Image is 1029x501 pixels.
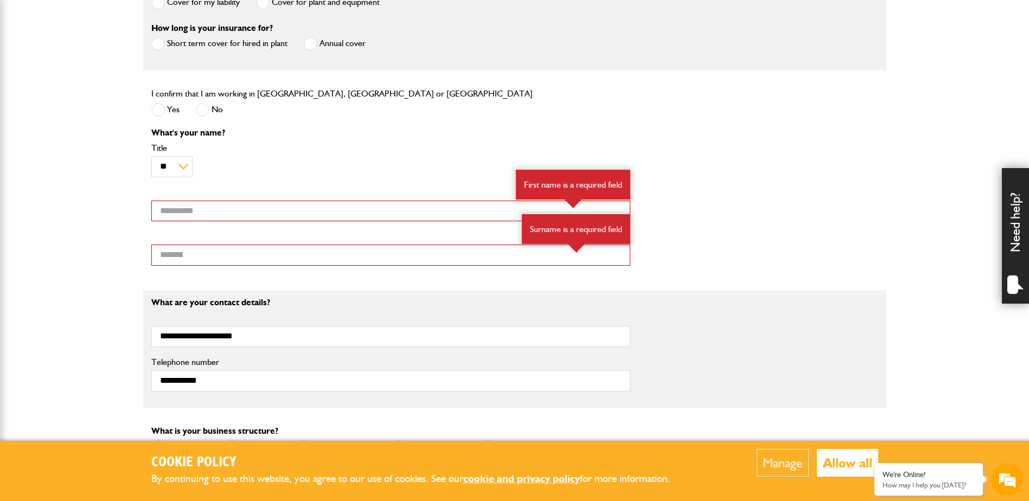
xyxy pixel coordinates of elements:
button: Allow all [817,449,878,477]
div: Need help? [1002,168,1029,304]
button: Manage [757,449,809,477]
label: Short term cover for hired in plant [151,37,287,50]
label: Sole Trader [151,440,208,453]
label: I confirm that I am working in [GEOGRAPHIC_DATA], [GEOGRAPHIC_DATA] or [GEOGRAPHIC_DATA] [151,89,533,98]
label: Charity / Club [482,440,546,453]
label: Telephone number [151,358,630,367]
p: How may I help you today? [883,481,975,489]
label: Partnership [225,440,280,453]
img: error-box-arrow.svg [565,200,581,208]
img: error-box-arrow.svg [568,244,585,253]
label: Limited Company [297,440,375,453]
label: Yes [151,103,180,117]
div: First name is a required field [516,170,630,200]
label: No [196,103,223,117]
label: What is your business structure? [151,427,278,435]
label: How long is your insurance for? [151,24,273,33]
div: Surname is a required field [522,214,630,245]
a: cookie and privacy policy [463,472,580,485]
label: Private Individual [391,440,465,453]
h2: Cookie Policy [151,454,688,471]
p: What are your contact details? [151,298,630,307]
div: We're Online! [883,470,975,479]
p: By continuing to use this website, you agree to our use of cookies. See our for more information. [151,471,688,487]
p: What's your name? [151,129,630,137]
label: Title [151,144,630,152]
label: Annual cover [304,37,366,50]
